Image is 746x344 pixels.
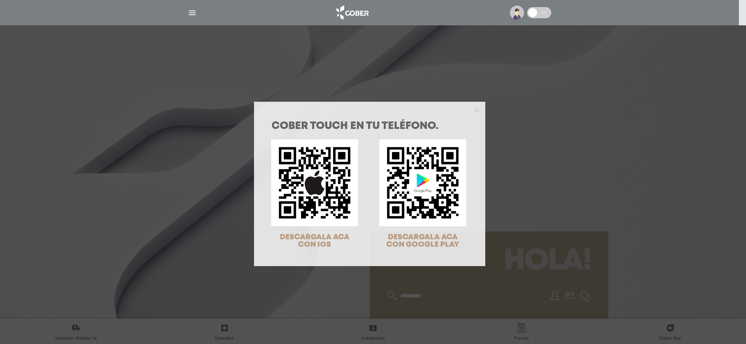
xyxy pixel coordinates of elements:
[379,139,466,226] img: qr-code
[386,234,459,248] span: DESCARGALA ACA CON GOOGLE PLAY
[474,106,479,113] button: Close
[272,121,468,132] h1: COBER TOUCH en tu teléfono.
[271,139,358,226] img: qr-code
[280,234,350,248] span: DESCARGALA ACA CON IOS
